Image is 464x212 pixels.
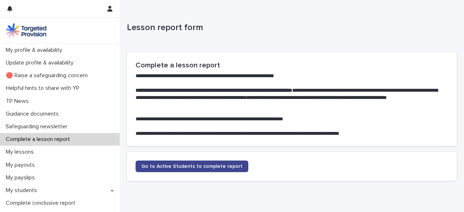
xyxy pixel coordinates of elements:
p: Update profile & availability [3,59,79,66]
p: My payouts [3,162,41,169]
p: Complete conclusive report [3,200,81,207]
p: Safeguarding newsletter [3,123,73,130]
p: Lesson report form [127,22,454,33]
a: Go to Active Students to complete report [136,161,248,172]
p: Guidance documents [3,111,65,117]
p: TP News [3,98,34,105]
h2: Complete a lesson report [136,61,448,70]
p: Helpful hints to share with YP [3,85,85,92]
p: My students [3,187,43,194]
p: My lessons [3,149,40,155]
span: Go to Active Students to complete report [141,164,243,169]
img: M5nRWzHhSzIhMunXDL62 [6,23,46,38]
p: My profile & availability [3,47,68,54]
p: My payslips [3,174,41,181]
p: Complete a lesson report [3,136,76,143]
p: 🔴 Raise a safeguarding concern [3,72,94,79]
